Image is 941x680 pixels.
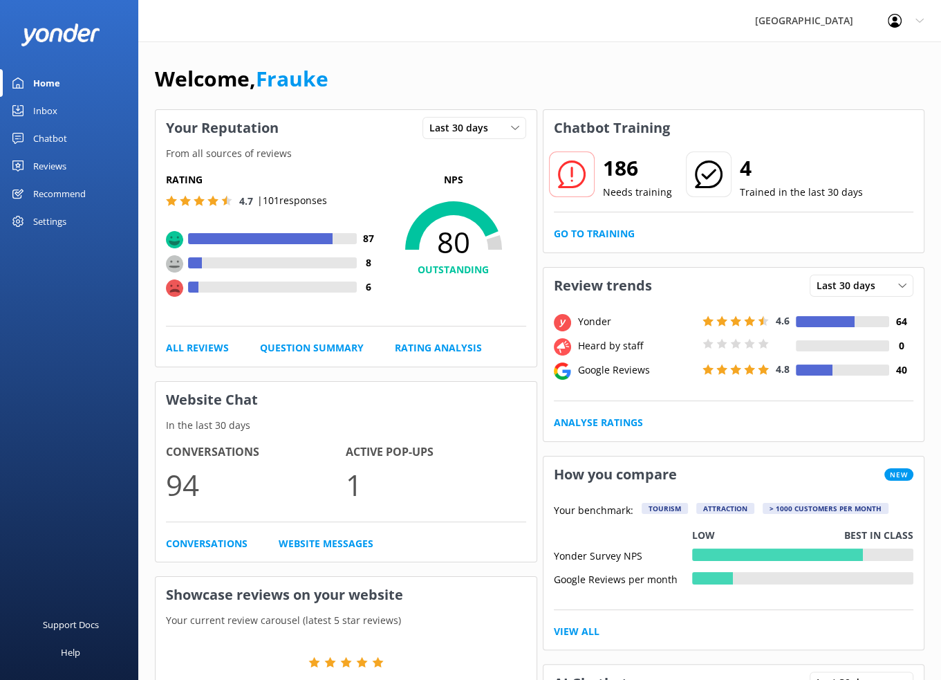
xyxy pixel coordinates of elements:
[889,338,913,353] h4: 0
[156,382,537,418] h3: Website Chat
[889,362,913,378] h4: 40
[889,314,913,329] h4: 64
[696,503,754,514] div: Attraction
[156,110,289,146] h3: Your Reputation
[33,208,66,235] div: Settings
[357,231,381,246] h4: 87
[346,461,525,508] p: 1
[33,125,67,152] div: Chatbot
[603,151,672,185] h2: 186
[166,340,229,356] a: All Reviews
[554,549,692,561] div: Yonder Survey NPS
[844,528,913,543] p: Best in class
[156,146,537,161] p: From all sources of reviews
[763,503,888,514] div: > 1000 customers per month
[357,279,381,295] h4: 6
[357,255,381,270] h4: 8
[543,110,680,146] h3: Chatbot Training
[156,613,537,628] p: Your current review carousel (latest 5 star reviews)
[740,185,863,200] p: Trained in the last 30 days
[61,638,80,666] div: Help
[776,362,790,376] span: 4.8
[575,314,699,329] div: Yonder
[279,536,373,551] a: Website Messages
[381,262,526,277] h4: OUTSTANDING
[260,340,364,356] a: Question Summary
[166,172,381,187] h5: Rating
[33,152,66,180] div: Reviews
[543,268,662,304] h3: Review trends
[554,503,633,520] p: Your benchmark:
[21,24,100,46] img: yonder-white-logo.png
[381,225,526,259] span: 80
[543,457,687,493] h3: How you compare
[429,120,496,136] span: Last 30 days
[43,611,99,638] div: Support Docs
[239,194,253,208] span: 4.7
[166,461,346,508] p: 94
[155,62,328,95] h1: Welcome,
[33,97,57,125] div: Inbox
[166,443,346,461] h4: Conversations
[554,415,643,430] a: Analyse Ratings
[884,468,913,481] span: New
[33,69,60,97] div: Home
[156,418,537,433] p: In the last 30 days
[575,362,699,378] div: Google Reviews
[554,624,599,639] a: View All
[381,172,526,187] p: NPS
[257,193,327,208] p: | 101 responses
[166,536,248,551] a: Conversations
[642,503,688,514] div: Tourism
[395,340,482,356] a: Rating Analysis
[776,314,790,327] span: 4.6
[692,528,715,543] p: Low
[156,577,537,613] h3: Showcase reviews on your website
[33,180,86,208] div: Recommend
[740,151,863,185] h2: 4
[603,185,672,200] p: Needs training
[817,278,884,293] span: Last 30 days
[575,338,699,353] div: Heard by staff
[346,443,525,461] h4: Active Pop-ups
[554,572,692,585] div: Google Reviews per month
[256,64,328,93] a: Frauke
[554,226,635,241] a: Go to Training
